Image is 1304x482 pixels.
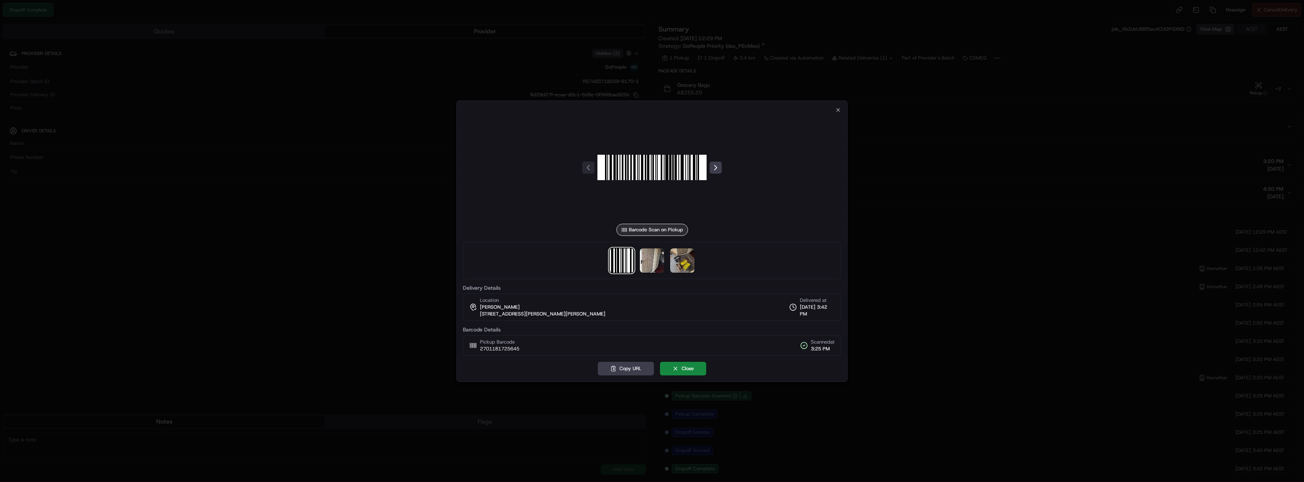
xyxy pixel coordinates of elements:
[480,297,499,304] span: Location
[463,327,841,332] label: Barcode Details
[480,339,519,345] span: Pickup Barcode
[811,345,835,352] span: 3:25 PM
[640,248,664,273] img: signature_proof_of_delivery image
[480,311,605,317] span: [STREET_ADDRESS][PERSON_NAME][PERSON_NAME]
[480,304,520,311] span: [PERSON_NAME]
[598,362,654,375] button: Copy URL
[811,339,835,345] span: Scanned at
[610,248,634,273] img: barcode_scan_on_pickup image
[480,345,519,352] span: 2701181725645
[800,304,835,317] span: [DATE] 3:42 PM
[597,113,707,222] img: barcode_scan_on_pickup image
[800,297,835,304] span: Delivered at
[463,285,841,290] label: Delivery Details
[616,224,688,236] div: Barcode Scan on Pickup
[660,362,706,375] button: Close
[670,248,694,273] img: signature_proof_of_delivery image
